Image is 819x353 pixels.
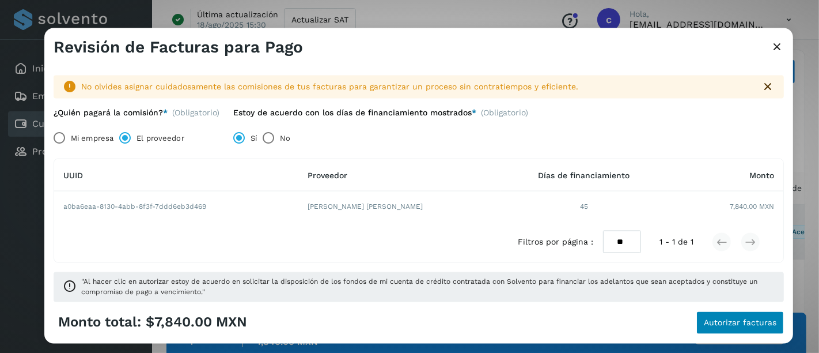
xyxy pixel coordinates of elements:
span: Filtros por página : [518,236,594,248]
span: Proveedor [308,170,347,179]
label: El proveedor [136,126,184,149]
span: Autorizar facturas [704,318,776,326]
label: Estoy de acuerdo con los días de financiamiento mostrados [233,107,476,117]
button: Autorizar facturas [696,311,784,334]
span: Monto total: [58,314,141,331]
td: 45 [500,191,667,221]
span: Días de financiamiento [538,170,630,179]
label: Mi empresa [71,126,113,149]
label: Sí [251,126,257,149]
span: 7,840.00 MXN [730,201,774,212]
span: (Obligatorio) [172,107,219,117]
span: Monto [749,170,774,179]
label: No [280,126,290,149]
span: UUID [63,170,83,179]
span: $7,840.00 MXN [146,314,247,331]
span: 1 - 1 de 1 [659,236,693,248]
span: (Obligatorio) [481,107,528,122]
td: a0ba6eaa-8130-4abb-8f3f-7ddd6eb3d469 [54,191,298,221]
span: "Al hacer clic en autorizar estoy de acuerdo en solicitar la disposición de los fondos de mi cuen... [81,276,775,297]
h3: Revisión de Facturas para Pago [54,37,303,57]
div: No olvides asignar cuidadosamente las comisiones de tus facturas para garantizar un proceso sin c... [81,81,752,93]
td: [PERSON_NAME] [PERSON_NAME] [298,191,500,221]
label: ¿Quién pagará la comisión? [54,107,168,117]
